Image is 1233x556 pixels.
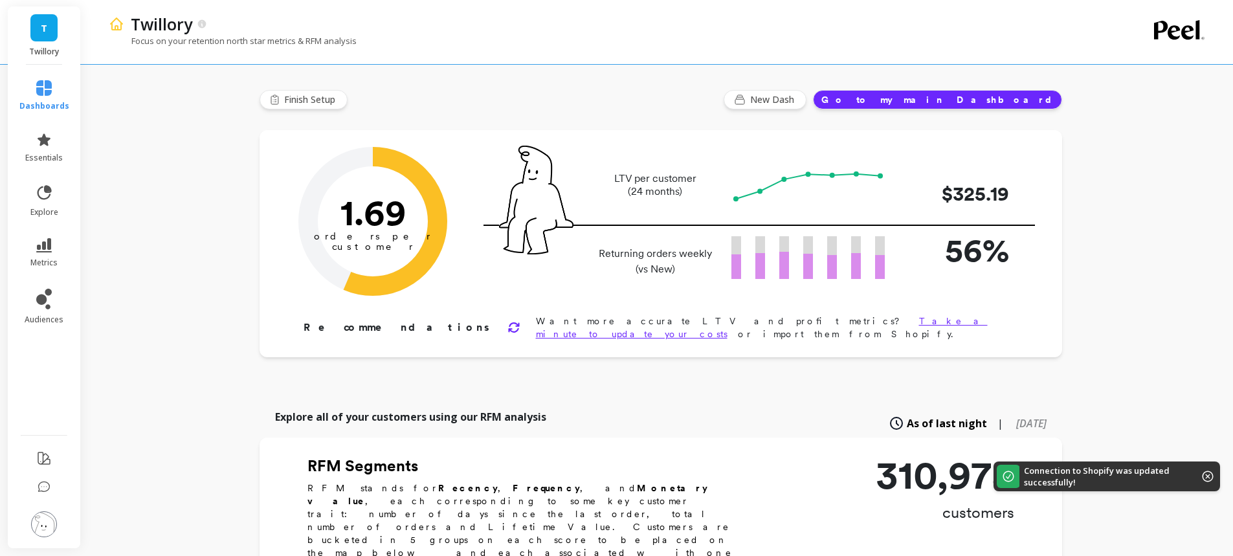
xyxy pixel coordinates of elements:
img: profile picture [31,511,57,537]
p: $325.19 [905,179,1009,208]
p: 310,978 [876,456,1014,495]
button: Go to my main Dashboard [813,90,1062,109]
b: Recency [438,483,498,493]
span: [DATE] [1016,416,1047,430]
p: 56% [905,226,1009,274]
tspan: customer [331,241,414,252]
p: Focus on your retention north star metrics & RFM analysis [109,35,357,47]
img: pal seatted on line [499,146,573,254]
span: explore [30,207,58,217]
text: 1.69 [340,191,405,234]
span: metrics [30,258,58,268]
p: Twillory [21,47,68,57]
span: T [41,21,47,36]
span: Finish Setup [284,93,339,106]
h2: RFM Segments [307,456,748,476]
p: customers [876,502,1014,523]
button: New Dash [724,90,806,109]
span: dashboards [19,101,69,111]
button: Finish Setup [260,90,348,109]
p: Returning orders weekly (vs New) [595,246,716,277]
p: Recommendations [304,320,492,335]
p: Explore all of your customers using our RFM analysis [275,409,546,425]
span: New Dash [750,93,798,106]
b: Frequency [513,483,580,493]
span: | [997,416,1003,431]
span: audiences [25,315,63,325]
p: Twillory [131,13,192,35]
img: header icon [109,16,124,32]
span: essentials [25,153,63,163]
span: As of last night [907,416,987,431]
p: Connection to Shopify was updated successfully! [1024,465,1183,488]
p: Want more accurate LTV and profit metrics? or import them from Shopify. [536,315,1021,340]
p: LTV per customer (24 months) [595,172,716,198]
tspan: orders per [314,230,432,242]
